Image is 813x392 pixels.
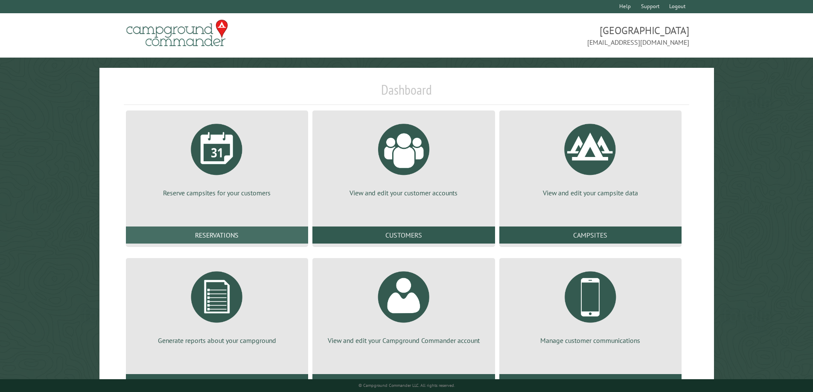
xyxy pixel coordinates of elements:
span: [GEOGRAPHIC_DATA] [EMAIL_ADDRESS][DOMAIN_NAME] [407,23,690,47]
small: © Campground Commander LLC. All rights reserved. [358,383,455,388]
a: Manage customer communications [510,265,671,345]
a: Campsites [499,226,682,244]
a: View and edit your Campground Commander account [323,265,484,345]
a: Reserve campsites for your customers [136,117,298,197]
p: View and edit your Campground Commander account [323,336,484,345]
a: Communications [499,374,682,391]
a: Customers [312,226,495,244]
img: Campground Commander [124,17,230,50]
a: Generate reports about your campground [136,265,298,345]
a: View and edit your campsite data [510,117,671,197]
a: Reservations [126,226,308,244]
a: Reports [126,374,308,391]
p: View and edit your customer accounts [323,188,484,197]
p: View and edit your campsite data [510,188,671,197]
h1: Dashboard [124,81,690,105]
a: Account [312,374,495,391]
a: View and edit your customer accounts [323,117,484,197]
p: Generate reports about your campground [136,336,298,345]
p: Reserve campsites for your customers [136,188,298,197]
p: Manage customer communications [510,336,671,345]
